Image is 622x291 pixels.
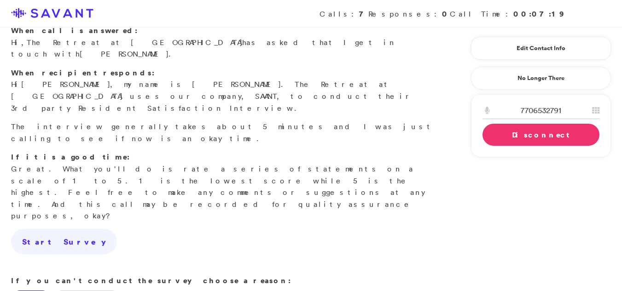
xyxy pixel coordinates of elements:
strong: When call is answered: [11,25,138,35]
strong: If it is a good time: [11,152,130,162]
a: Start Survey [11,229,117,255]
span: [PERSON_NAME] [21,80,110,89]
span: [PERSON_NAME] [80,49,169,58]
p: Great. What you'll do is rate a series of statements on a scale of 1 to 5. 1 is the lowest score ... [11,151,436,222]
p: The interview generally takes about 5 minutes and I was just calling to see if now is an okay time. [11,121,436,144]
strong: If you can't conduct the survey choose a reason: [11,275,291,285]
p: Hi, has asked that I get in touch with . [11,25,436,60]
p: Hi , my name is [PERSON_NAME]. The Retreat at [GEOGRAPHIC_DATA] uses our company, SAVANT, to cond... [11,67,436,114]
a: No Longer There [471,67,611,90]
strong: 7 [359,9,368,19]
strong: 0 [442,9,450,19]
strong: 00:07:19 [513,9,565,19]
a: Edit Contact Info [482,41,599,56]
span: The Retreat at [GEOGRAPHIC_DATA] [27,38,242,47]
strong: When recipient responds: [11,68,155,78]
a: Disconnect [482,124,599,146]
